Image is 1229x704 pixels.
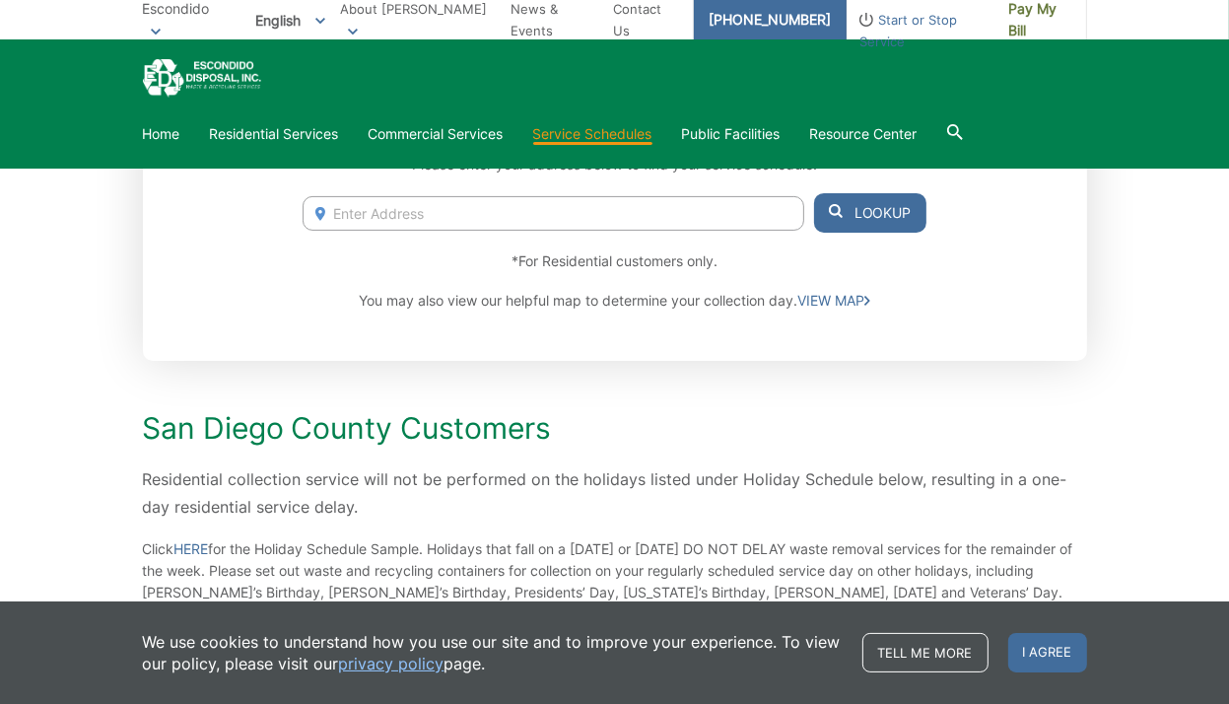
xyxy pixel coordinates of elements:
[303,250,925,272] p: *For Residential customers only.
[143,410,1087,446] h2: San Diego County Customers
[533,123,652,145] a: Service Schedules
[143,631,843,674] p: We use cookies to understand how you use our site and to improve your experience. To view our pol...
[682,123,781,145] a: Public Facilities
[339,653,444,674] a: privacy policy
[143,538,1087,603] p: Click for the Holiday Schedule Sample. Holidays that fall on a [DATE] or [DATE] DO NOT DELAY wast...
[143,59,261,98] a: EDCD logo. Return to the homepage.
[143,123,180,145] a: Home
[814,193,926,233] button: Lookup
[303,290,925,312] p: You may also view our helpful map to determine your collection day.
[303,196,803,231] input: Enter Address
[797,290,870,312] a: VIEW MAP
[240,4,340,36] span: English
[143,465,1087,521] p: Residential collection service will not be performed on the holidays listed under Holiday Schedul...
[810,123,918,145] a: Resource Center
[369,123,504,145] a: Commercial Services
[174,538,209,560] a: HERE
[210,123,339,145] a: Residential Services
